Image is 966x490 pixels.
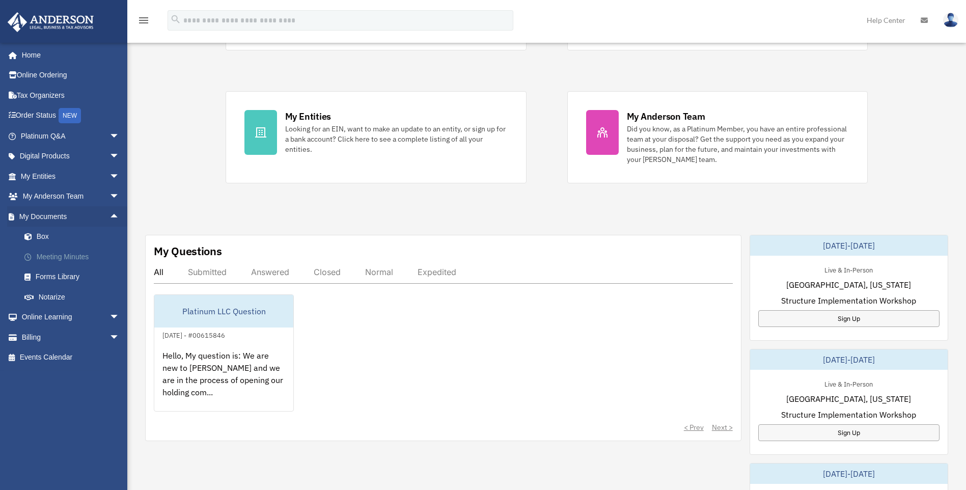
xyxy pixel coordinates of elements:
[170,14,181,25] i: search
[750,464,948,484] div: [DATE]-[DATE]
[750,349,948,370] div: [DATE]-[DATE]
[5,12,97,32] img: Anderson Advisors Platinum Portal
[418,267,456,277] div: Expedited
[7,65,135,86] a: Online Ordering
[109,327,130,348] span: arrow_drop_down
[14,267,135,287] a: Forms Library
[285,124,508,154] div: Looking for an EIN, want to make an update to an entity, or sign up for a bank account? Click her...
[750,235,948,256] div: [DATE]-[DATE]
[627,110,705,123] div: My Anderson Team
[758,310,940,327] a: Sign Up
[109,186,130,207] span: arrow_drop_down
[59,108,81,123] div: NEW
[781,294,916,307] span: Structure Implementation Workshop
[7,206,135,227] a: My Documentsarrow_drop_up
[154,243,222,259] div: My Questions
[137,18,150,26] a: menu
[943,13,958,28] img: User Pic
[567,91,868,183] a: My Anderson Team Did you know, as a Platinum Member, you have an entire professional team at your...
[816,264,881,275] div: Live & In-Person
[816,378,881,389] div: Live & In-Person
[627,124,849,165] div: Did you know, as a Platinum Member, you have an entire professional team at your disposal? Get th...
[781,409,916,421] span: Structure Implementation Workshop
[109,206,130,227] span: arrow_drop_up
[7,146,135,167] a: Digital Productsarrow_drop_down
[154,295,293,328] div: Platinum LLC Question
[758,424,940,441] a: Sign Up
[154,341,293,421] div: Hello, My question is: We are new to [PERSON_NAME] and we are in the process of opening our holdi...
[251,267,289,277] div: Answered
[109,166,130,187] span: arrow_drop_down
[7,45,130,65] a: Home
[154,267,163,277] div: All
[365,267,393,277] div: Normal
[7,85,135,105] a: Tax Organizers
[14,247,135,267] a: Meeting Minutes
[7,126,135,146] a: Platinum Q&Aarrow_drop_down
[285,110,331,123] div: My Entities
[7,186,135,207] a: My Anderson Teamarrow_drop_down
[7,347,135,368] a: Events Calendar
[7,166,135,186] a: My Entitiesarrow_drop_down
[137,14,150,26] i: menu
[154,294,294,412] a: Platinum LLC Question[DATE] - #00615846Hello, My question is: We are new to [PERSON_NAME] and we ...
[154,329,233,340] div: [DATE] - #00615846
[14,287,135,307] a: Notarize
[7,327,135,347] a: Billingarrow_drop_down
[188,267,227,277] div: Submitted
[109,307,130,328] span: arrow_drop_down
[7,105,135,126] a: Order StatusNEW
[786,279,911,291] span: [GEOGRAPHIC_DATA], [US_STATE]
[14,227,135,247] a: Box
[7,307,135,328] a: Online Learningarrow_drop_down
[109,126,130,147] span: arrow_drop_down
[786,393,911,405] span: [GEOGRAPHIC_DATA], [US_STATE]
[226,91,527,183] a: My Entities Looking for an EIN, want to make an update to an entity, or sign up for a bank accoun...
[314,267,341,277] div: Closed
[109,146,130,167] span: arrow_drop_down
